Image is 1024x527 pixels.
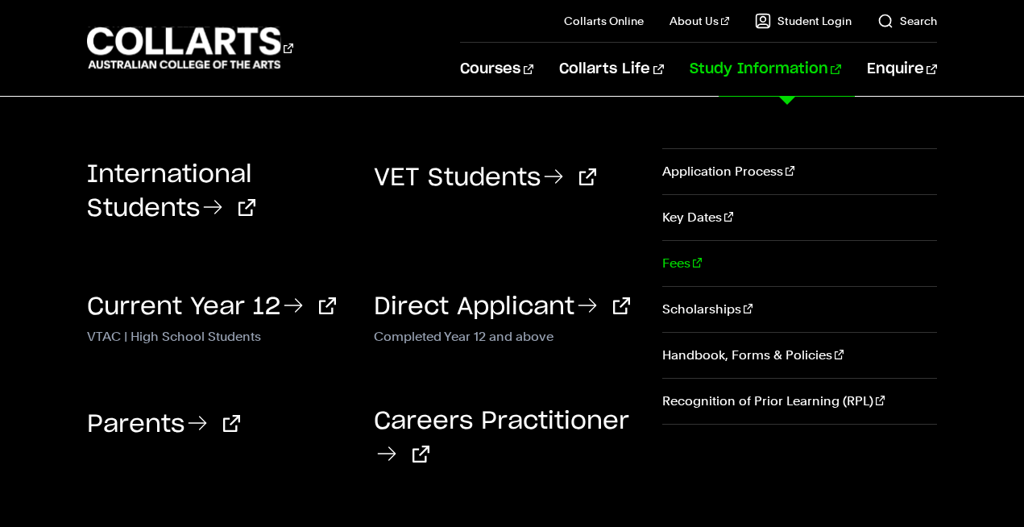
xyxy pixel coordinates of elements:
[662,379,937,424] a: Recognition of Prior Learning (RPL)
[670,13,729,29] a: About Us
[755,13,852,29] a: Student Login
[662,241,937,286] a: Fees
[87,326,350,345] p: VTAC | High School Students
[374,166,596,190] a: VET Students
[374,295,630,319] a: Direct Applicant
[374,409,629,467] a: Careers Practitioner
[460,43,533,96] a: Courses
[374,326,636,345] p: Completed Year 12 and above
[662,195,937,240] a: Key Dates
[662,333,937,378] a: Handbook, Forms & Policies
[662,287,937,332] a: Scholarships
[564,13,644,29] a: Collarts Online
[87,25,293,71] div: Go to homepage
[867,43,937,96] a: Enquire
[559,43,663,96] a: Collarts Life
[87,295,336,319] a: Current Year 12
[87,413,240,437] a: Parents
[662,149,937,194] a: Application Process
[87,163,255,221] a: International Students
[690,43,841,96] a: Study Information
[877,13,937,29] a: Search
